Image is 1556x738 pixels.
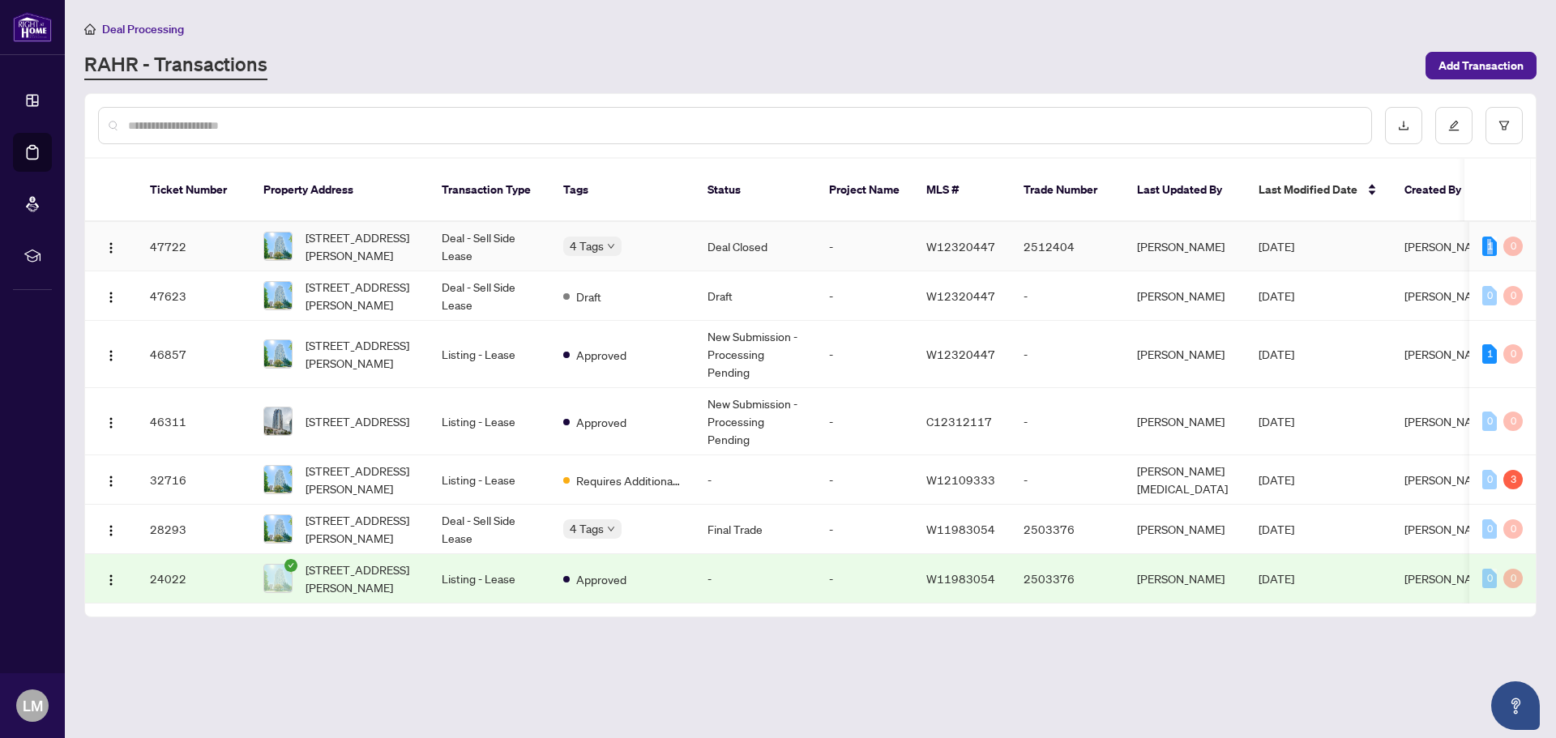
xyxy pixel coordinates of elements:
[570,519,604,538] span: 4 Tags
[570,237,604,255] span: 4 Tags
[1404,472,1492,487] span: [PERSON_NAME]
[1124,271,1246,321] td: [PERSON_NAME]
[1124,222,1246,271] td: [PERSON_NAME]
[306,412,409,430] span: [STREET_ADDRESS]
[137,159,250,222] th: Ticket Number
[1259,414,1294,429] span: [DATE]
[816,222,913,271] td: -
[1503,286,1523,305] div: 0
[816,388,913,455] td: -
[264,466,292,493] img: thumbnail-img
[1011,222,1124,271] td: 2512404
[1011,321,1124,388] td: -
[137,271,250,321] td: 47623
[816,455,913,505] td: -
[105,574,118,587] img: Logo
[264,515,292,543] img: thumbnail-img
[550,159,695,222] th: Tags
[98,283,124,309] button: Logo
[1385,107,1422,144] button: download
[1503,470,1523,489] div: 3
[1404,239,1492,254] span: [PERSON_NAME]
[913,159,1011,222] th: MLS #
[1404,522,1492,536] span: [PERSON_NAME]
[1011,455,1124,505] td: -
[1124,388,1246,455] td: [PERSON_NAME]
[1259,347,1294,361] span: [DATE]
[84,51,267,80] a: RAHR - Transactions
[105,475,118,488] img: Logo
[576,346,626,364] span: Approved
[1482,569,1497,588] div: 0
[607,525,615,533] span: down
[1404,347,1492,361] span: [PERSON_NAME]
[1011,388,1124,455] td: -
[98,516,124,542] button: Logo
[429,271,550,321] td: Deal - Sell Side Lease
[1438,53,1524,79] span: Add Transaction
[1246,159,1391,222] th: Last Modified Date
[306,511,416,547] span: [STREET_ADDRESS][PERSON_NAME]
[306,462,416,497] span: [STREET_ADDRESS][PERSON_NAME]
[695,455,816,505] td: -
[429,321,550,388] td: Listing - Lease
[1503,569,1523,588] div: 0
[926,414,992,429] span: C12312117
[105,416,118,429] img: Logo
[1259,288,1294,303] span: [DATE]
[926,288,995,303] span: W12320447
[306,336,416,372] span: [STREET_ADDRESS][PERSON_NAME]
[926,571,995,586] span: W11983054
[1124,321,1246,388] td: [PERSON_NAME]
[1259,522,1294,536] span: [DATE]
[1498,120,1510,131] span: filter
[695,321,816,388] td: New Submission - Processing Pending
[926,472,995,487] span: W12109333
[1485,107,1523,144] button: filter
[137,388,250,455] td: 46311
[1503,519,1523,539] div: 0
[576,288,601,305] span: Draft
[1259,571,1294,586] span: [DATE]
[816,159,913,222] th: Project Name
[137,505,250,554] td: 28293
[695,271,816,321] td: Draft
[137,455,250,505] td: 32716
[1011,159,1124,222] th: Trade Number
[306,561,416,596] span: [STREET_ADDRESS][PERSON_NAME]
[429,388,550,455] td: Listing - Lease
[576,413,626,431] span: Approved
[98,467,124,493] button: Logo
[1426,52,1537,79] button: Add Transaction
[1404,288,1492,303] span: [PERSON_NAME]
[1124,554,1246,604] td: [PERSON_NAME]
[1124,455,1246,505] td: [PERSON_NAME][MEDICAL_DATA]
[1482,519,1497,539] div: 0
[264,232,292,260] img: thumbnail-img
[1404,414,1492,429] span: [PERSON_NAME]
[1259,239,1294,254] span: [DATE]
[695,159,816,222] th: Status
[98,408,124,434] button: Logo
[695,505,816,554] td: Final Trade
[1398,120,1409,131] span: download
[102,22,184,36] span: Deal Processing
[98,341,124,367] button: Logo
[1503,237,1523,256] div: 0
[926,347,995,361] span: W12320447
[816,321,913,388] td: -
[926,239,995,254] span: W12320447
[1011,505,1124,554] td: 2503376
[1482,344,1497,364] div: 1
[250,159,429,222] th: Property Address
[264,565,292,592] img: thumbnail-img
[607,242,615,250] span: down
[306,228,416,264] span: [STREET_ADDRESS][PERSON_NAME]
[137,554,250,604] td: 24022
[429,159,550,222] th: Transaction Type
[105,291,118,304] img: Logo
[264,282,292,309] img: thumbnail-img
[1503,412,1523,431] div: 0
[1435,107,1473,144] button: edit
[1491,681,1540,730] button: Open asap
